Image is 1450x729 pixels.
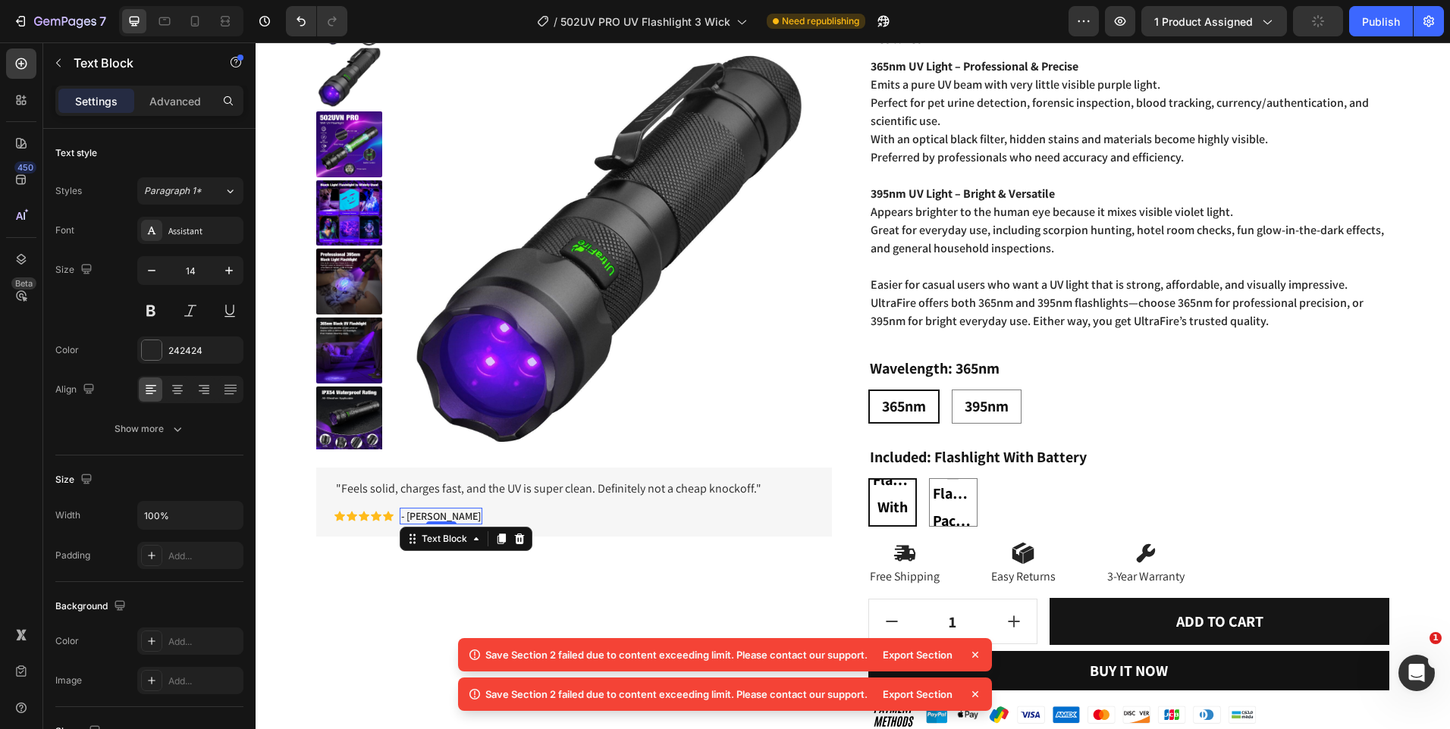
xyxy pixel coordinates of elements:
[11,277,36,289] div: Beta
[736,527,800,543] p: Easy Returns
[99,12,106,30] p: 7
[615,88,1132,106] p: With an optical black filter, hidden stains and materials become highly visible.
[874,684,962,705] div: Export Section
[138,502,243,529] input: Auto
[874,644,962,665] div: Export Section
[615,106,1132,124] p: Preferred by professionals who need accuracy and efficiency.
[834,615,912,642] div: Buy it now
[55,184,82,198] div: Styles
[626,354,670,374] span: 365nm
[615,52,1132,88] p: Perfect for pet urine detection, forensic inspection, blood tracking, currency/authentication, an...
[614,424,660,505] span: Flashlight with Battery
[614,557,659,601] button: decrement
[921,568,1008,590] div: Add to cart
[55,508,80,522] div: Width
[286,6,347,36] div: Undo/Redo
[168,344,240,358] div: 242424
[1349,6,1413,36] button: Publish
[168,224,240,238] div: Assistant
[1141,6,1287,36] button: 1 product assigned
[615,179,1132,215] p: Great for everyday use, including scorpion hunting, hotel room checks, fun glow-in-the-dark effec...
[560,14,730,30] span: 502UV PRO UV Flashlight 3 Wick
[75,93,118,109] p: Settings
[613,609,1135,648] button: Buy it now
[55,596,129,617] div: Background
[256,42,1450,729] iframe: Design area
[485,687,868,702] div: Save Section 2 failed due to content exceeding limit. Please contact our support.
[554,14,557,30] span: /
[55,674,82,687] div: Image
[1154,14,1253,30] span: 1 product assigned
[168,635,240,649] div: Add...
[55,260,96,280] div: Size
[55,146,97,160] div: Text style
[144,184,202,198] span: Paragraph 1*
[613,399,833,430] legend: included: flashlight with battery
[1362,14,1400,30] div: Publish
[55,380,98,400] div: Align
[615,143,799,159] strong: 395nm UV Light – Bright & Versatile
[782,14,859,28] span: Need republishing
[55,224,74,237] div: Font
[55,343,79,357] div: Color
[615,252,1132,288] p: UltraFire offers both 365nm and 395nm flashlights—choose 365nm for professional precision, or 395...
[1430,632,1442,644] span: 1
[168,549,240,563] div: Add...
[55,415,243,443] button: Show more
[674,437,721,492] span: Flashlight Package
[55,549,90,562] div: Padding
[168,674,240,688] div: Add...
[485,647,868,662] div: Save Section 2 failed due to content exceeding limit. Please contact our support.
[55,470,96,490] div: Size
[659,557,736,601] input: quantity
[613,654,1135,690] img: PAY.svg
[55,634,79,648] div: Color
[614,527,684,543] p: Free Shipping
[615,161,1132,179] p: Appears brighter to the human eye because it mixes visible violet light.
[736,557,781,601] button: increment
[615,233,1132,252] p: Easier for casual users who want a UV light that is strong, affordable, and visually impressive.
[149,93,201,109] p: Advanced
[1398,655,1435,691] iframe: Intercom live chat
[852,527,929,543] p: 3-Year Warranty
[6,6,113,36] button: 7
[14,161,36,174] div: 450
[115,421,185,436] div: Show more
[137,177,243,205] button: Paragraph 1*
[74,54,202,72] p: Text Block
[794,555,1134,602] button: Add to cart
[613,311,745,341] legend: wavelength: 365nm
[709,354,753,374] span: 395nm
